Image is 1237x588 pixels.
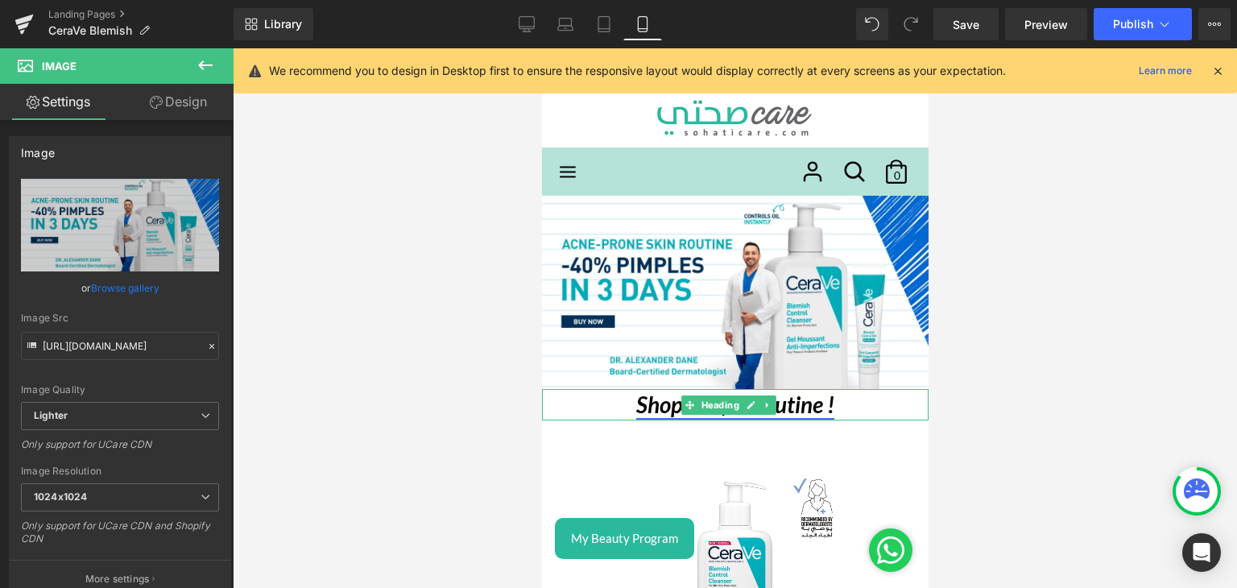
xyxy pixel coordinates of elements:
[338,110,370,125] a: 0
[1024,16,1068,33] span: Preview
[13,470,152,511] button: My Beauty Program
[1182,533,1221,572] div: Open Intercom Messenger
[94,342,292,370] a: Shop the full routine !
[156,347,201,366] span: Heading
[856,8,888,40] button: Undo
[546,8,585,40] a: Laptop
[507,8,546,40] a: Desktop
[21,520,219,556] div: Only support for UCare CDN and Shopify CDN
[21,137,55,159] div: Image
[21,466,219,477] div: Image Resolution
[48,24,132,37] span: CeraVe Blemish
[120,84,237,120] a: Design
[339,122,371,133] span: 0
[21,438,219,462] div: Only support for UCare CDN
[34,491,87,503] b: 1024x1024
[1198,8,1231,40] button: More
[21,280,219,296] div: or
[585,8,623,40] a: Tablet
[34,409,68,421] b: Lighter
[21,384,219,395] div: Image Quality
[48,8,234,21] a: Landing Pages
[1113,18,1153,31] span: Publish
[623,8,662,40] a: Mobile
[1005,8,1087,40] a: Preview
[234,8,313,40] a: New Library
[269,62,1006,80] p: We recommend you to design in Desktop first to ensure the responsive layout would display correct...
[21,313,219,324] div: Image Src
[1132,61,1198,81] a: Learn more
[1094,8,1192,40] button: Publish
[85,572,150,586] p: More settings
[217,347,234,366] a: Expand / Collapse
[42,60,77,72] span: Image
[953,16,979,33] span: Save
[21,332,219,360] input: Link
[895,8,927,40] button: Redo
[264,17,302,31] span: Library
[105,49,282,91] img: Sohati Care
[91,274,159,302] a: Browse gallery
